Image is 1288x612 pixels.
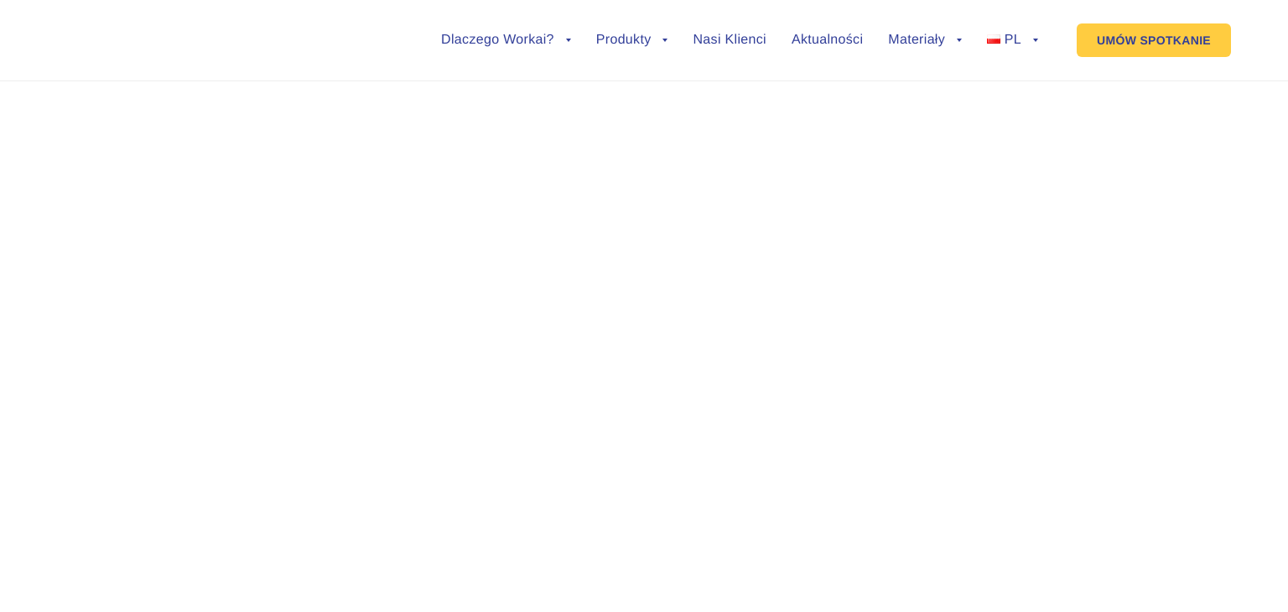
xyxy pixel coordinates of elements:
a: Materiały [888,34,962,47]
a: Aktualności [792,34,863,47]
a: UMÓW SPOTKANIE [1077,23,1231,57]
a: Nasi Klienci [693,34,766,47]
a: Dlaczego Workai? [441,34,571,47]
span: PL [1005,33,1021,47]
a: Produkty [596,34,668,47]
